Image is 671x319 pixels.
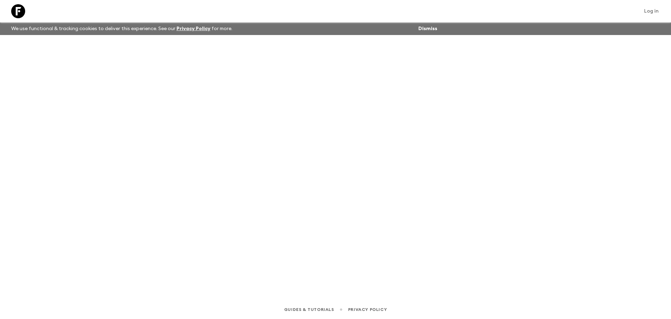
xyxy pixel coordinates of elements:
a: Guides & Tutorials [284,306,334,313]
a: Privacy Policy [176,26,210,31]
button: Dismiss [417,24,439,34]
a: Privacy Policy [348,306,387,313]
p: We use functional & tracking cookies to deliver this experience. See our for more. [8,22,235,35]
a: Log in [640,6,663,16]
